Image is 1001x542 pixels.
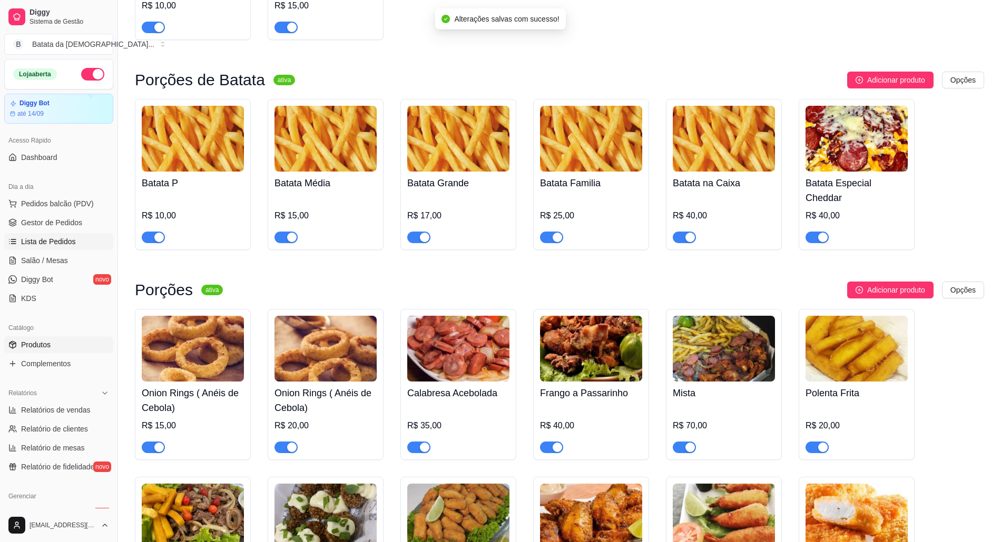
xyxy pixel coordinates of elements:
[407,176,509,190] h4: Batata Grande
[4,214,113,231] a: Gestor de Pedidos
[142,106,244,172] img: product-image
[17,109,44,118] article: até 14/09
[540,316,642,382] img: product-image
[407,209,509,222] div: R$ 17,00
[274,419,377,432] div: R$ 20,00
[30,8,109,17] span: Diggy
[806,419,908,432] div: R$ 20,00
[4,513,113,538] button: [EMAIL_ADDRESS][DOMAIN_NAME]
[4,233,113,250] a: Lista de Pedidos
[21,358,71,369] span: Complementos
[21,217,82,228] span: Gestor de Pedidos
[21,461,94,472] span: Relatório de fidelidade
[135,284,193,296] h3: Porções
[4,355,113,372] a: Complementos
[21,198,94,209] span: Pedidos balcão (PDV)
[540,106,642,172] img: product-image
[4,149,113,166] a: Dashboard
[806,386,908,400] h4: Polenta Frita
[274,386,377,415] h4: Onion Rings ( Anéis de Cebola)
[4,505,113,521] a: Entregadoresnovo
[856,286,863,294] span: plus-circle
[30,521,96,529] span: [EMAIL_ADDRESS][DOMAIN_NAME]
[4,488,113,505] div: Gerenciar
[867,284,925,296] span: Adicionar produto
[867,74,925,86] span: Adicionar produto
[806,316,908,382] img: product-image
[847,72,934,88] button: Adicionar produto
[201,285,223,295] sup: ativa
[673,106,775,172] img: product-image
[950,284,976,296] span: Opções
[847,282,934,298] button: Adicionar produto
[4,94,113,124] a: Diggy Botaté 14/09
[407,419,509,432] div: R$ 35,00
[142,209,244,222] div: R$ 10,00
[4,420,113,437] a: Relatório de clientes
[142,419,244,432] div: R$ 15,00
[454,15,559,23] span: Alterações salvas com sucesso!
[4,178,113,195] div: Dia a dia
[673,209,775,222] div: R$ 40,00
[21,508,65,518] span: Entregadores
[4,439,113,456] a: Relatório de mesas
[4,319,113,336] div: Catálogo
[142,176,244,190] h4: Batata P
[942,72,984,88] button: Opções
[21,274,53,285] span: Diggy Bot
[407,316,509,382] img: product-image
[21,236,76,247] span: Lista de Pedidos
[4,290,113,307] a: KDS
[274,106,377,172] img: product-image
[673,419,775,432] div: R$ 70,00
[21,152,57,163] span: Dashboard
[21,443,85,453] span: Relatório de mesas
[806,209,908,222] div: R$ 40,00
[19,99,50,107] article: Diggy Bot
[673,316,775,382] img: product-image
[142,386,244,415] h4: Onion Rings ( Anéis de Cebola)
[13,39,24,49] span: B
[4,402,113,418] a: Relatórios de vendas
[274,209,377,222] div: R$ 15,00
[540,176,642,190] h4: Batata Familia
[4,458,113,475] a: Relatório de fidelidadenovo
[135,74,265,86] h3: Porções de Batata
[540,209,642,222] div: R$ 25,00
[21,424,88,434] span: Relatório de clientes
[81,68,104,81] button: Alterar Status
[441,15,450,23] span: check-circle
[21,339,51,350] span: Produtos
[274,176,377,190] h4: Batata Média
[4,252,113,269] a: Salão / Mesas
[21,255,68,266] span: Salão / Mesas
[4,271,113,288] a: Diggy Botnovo
[407,106,509,172] img: product-image
[4,336,113,353] a: Produtos
[32,39,154,49] div: Batata da [DEMOGRAPHIC_DATA] ...
[274,316,377,382] img: product-image
[407,386,509,400] h4: Calabresa Acebolada
[4,132,113,149] div: Acesso Rápido
[673,176,775,190] h4: Batata na Caixa
[30,17,109,26] span: Sistema de Gestão
[673,386,775,400] h4: Mista
[13,68,57,80] div: Loja aberta
[142,316,244,382] img: product-image
[21,405,91,415] span: Relatórios de vendas
[942,282,984,298] button: Opções
[273,75,295,85] sup: ativa
[4,34,113,55] button: Select a team
[806,176,908,205] h4: Batata Especial Cheddar
[4,4,113,29] a: DiggySistema de Gestão
[806,106,908,172] img: product-image
[856,76,863,84] span: plus-circle
[21,293,36,304] span: KDS
[8,389,37,397] span: Relatórios
[540,386,642,400] h4: Frango a Passarinho
[950,74,976,86] span: Opções
[4,195,113,212] button: Pedidos balcão (PDV)
[540,419,642,432] div: R$ 40,00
